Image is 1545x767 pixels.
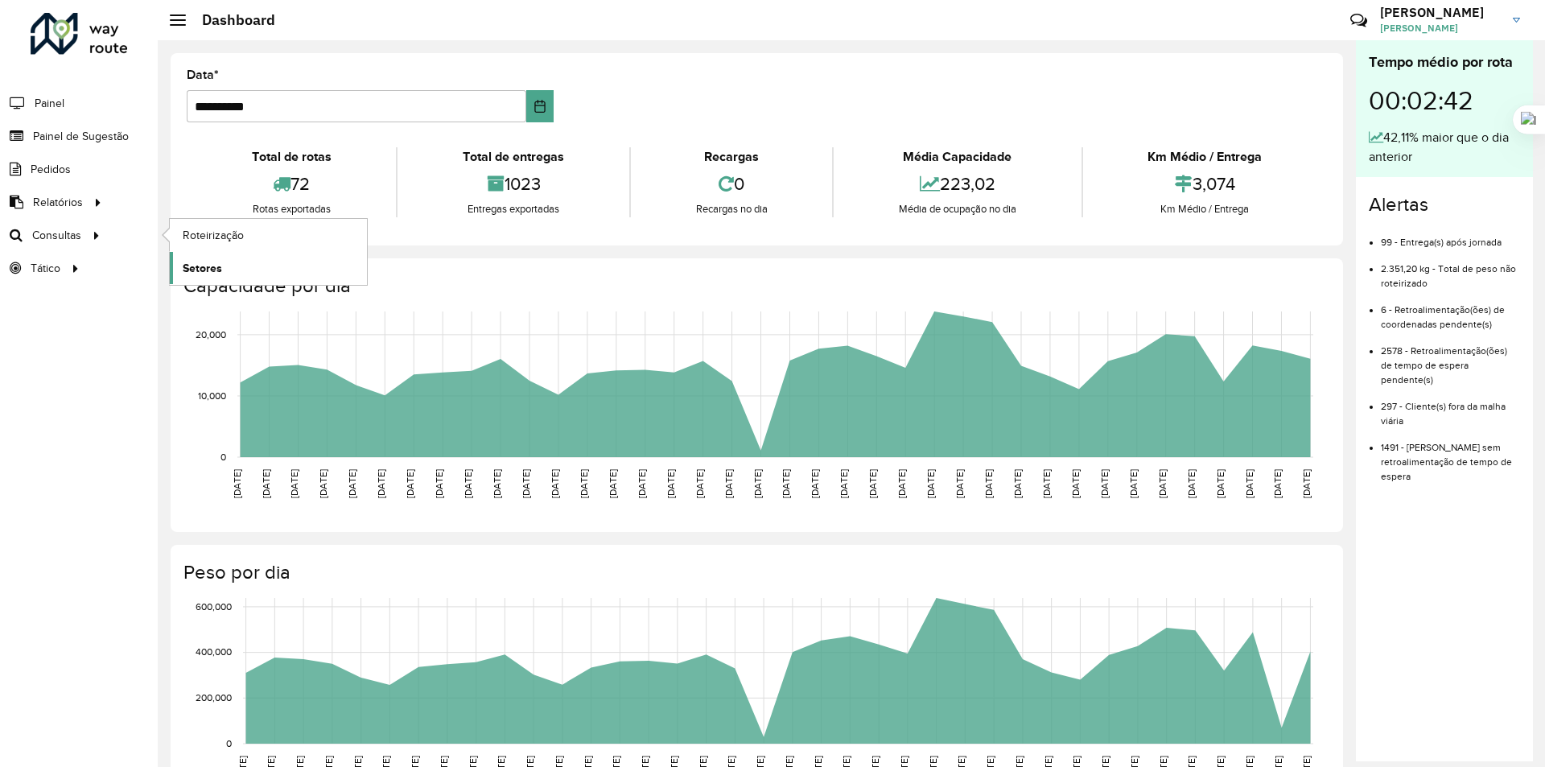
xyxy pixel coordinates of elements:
h4: Capacidade por dia [183,274,1327,298]
div: 223,02 [838,167,1077,201]
text: [DATE] [838,469,849,498]
text: [DATE] [896,469,907,498]
text: [DATE] [694,469,705,498]
text: [DATE] [463,469,473,498]
text: 10,000 [198,390,226,401]
div: Rotas exportadas [191,201,392,217]
li: 6 - Retroalimentação(ões) de coordenadas pendente(s) [1381,291,1520,332]
div: Total de rotas [191,147,392,167]
text: 20,000 [196,329,226,340]
a: Setores [170,252,367,284]
text: [DATE] [289,469,299,498]
text: [DATE] [232,469,242,498]
span: Painel [35,95,64,112]
div: Média Capacidade [838,147,1077,167]
text: [DATE] [434,469,444,498]
text: 200,000 [196,692,232,703]
text: [DATE] [579,469,589,498]
a: Roteirização [170,219,367,251]
text: [DATE] [1244,469,1255,498]
div: 72 [191,167,392,201]
text: [DATE] [752,469,763,498]
a: Contato Rápido [1341,3,1376,38]
li: 297 - Cliente(s) fora da malha viária [1381,387,1520,428]
text: [DATE] [550,469,560,498]
span: Consultas [32,227,81,244]
label: Data [187,65,219,85]
span: Relatórios [33,194,83,211]
text: [DATE] [1128,469,1139,498]
h2: Dashboard [186,11,275,29]
text: [DATE] [637,469,647,498]
text: [DATE] [954,469,965,498]
div: 1023 [402,167,624,201]
text: [DATE] [1012,469,1023,498]
span: Tático [31,260,60,277]
span: Pedidos [31,161,71,178]
span: Roteirização [183,227,244,244]
text: [DATE] [405,469,415,498]
text: [DATE] [1070,469,1081,498]
text: [DATE] [810,469,820,498]
text: [DATE] [867,469,878,498]
li: 1491 - [PERSON_NAME] sem retroalimentação de tempo de espera [1381,428,1520,484]
button: Choose Date [526,90,554,122]
text: [DATE] [347,469,357,498]
text: [DATE] [521,469,531,498]
div: Total de entregas [402,147,624,167]
text: [DATE] [723,469,734,498]
h4: Alertas [1369,193,1520,216]
text: [DATE] [318,469,328,498]
div: Média de ocupação no dia [838,201,1077,217]
div: Recargas [635,147,828,167]
div: Recargas no dia [635,201,828,217]
div: Km Médio / Entrega [1087,147,1323,167]
text: [DATE] [1186,469,1197,498]
text: [DATE] [492,469,502,498]
text: 0 [226,738,232,748]
text: [DATE] [608,469,618,498]
h3: [PERSON_NAME] [1380,5,1501,20]
text: 400,000 [196,647,232,658]
text: [DATE] [925,469,936,498]
text: [DATE] [983,469,994,498]
text: [DATE] [1301,469,1312,498]
div: 00:02:42 [1369,73,1520,128]
div: Tempo médio por rota [1369,52,1520,73]
div: 3,074 [1087,167,1323,201]
div: Km Médio / Entrega [1087,201,1323,217]
div: 42,11% maior que o dia anterior [1369,128,1520,167]
span: [PERSON_NAME] [1380,21,1501,35]
text: [DATE] [1215,469,1226,498]
text: [DATE] [1157,469,1168,498]
div: 0 [635,167,828,201]
span: Setores [183,260,222,277]
text: [DATE] [1041,469,1052,498]
text: [DATE] [261,469,271,498]
text: 600,000 [196,601,232,612]
span: Painel de Sugestão [33,128,129,145]
text: [DATE] [1099,469,1110,498]
li: 2578 - Retroalimentação(ões) de tempo de espera pendente(s) [1381,332,1520,387]
text: 0 [220,452,226,462]
div: Entregas exportadas [402,201,624,217]
text: [DATE] [781,469,791,498]
text: [DATE] [665,469,676,498]
text: [DATE] [376,469,386,498]
li: 99 - Entrega(s) após jornada [1381,223,1520,249]
h4: Peso por dia [183,561,1327,584]
text: [DATE] [1272,469,1283,498]
li: 2.351,20 kg - Total de peso não roteirizado [1381,249,1520,291]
